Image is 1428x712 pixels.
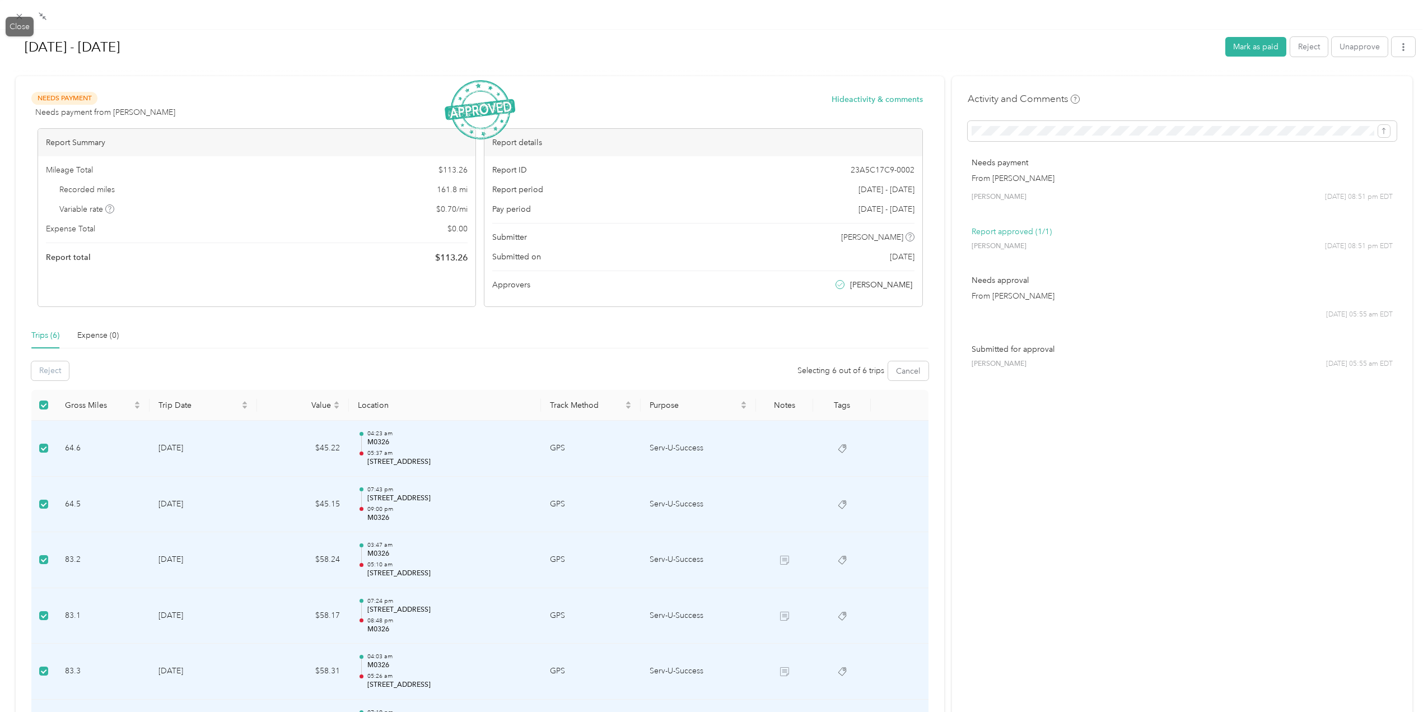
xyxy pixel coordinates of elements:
[367,457,532,467] p: [STREET_ADDRESS]
[445,80,515,140] img: ApprovedStamp
[158,401,239,410] span: Trip Date
[257,644,349,700] td: $58.31
[972,157,1393,169] p: Needs payment
[972,192,1026,202] span: [PERSON_NAME]
[46,252,91,263] span: Report total
[972,359,1026,369] span: [PERSON_NAME]
[756,390,814,421] th: Notes
[972,226,1393,238] p: Report approved (1/1)
[241,404,248,411] span: caret-down
[59,184,115,196] span: Recorded miles
[367,653,532,660] p: 04:03 am
[1290,37,1328,57] button: Reject
[492,164,527,176] span: Report ID
[46,223,95,235] span: Expense Total
[367,680,532,690] p: [STREET_ADDRESS]
[858,203,914,215] span: [DATE] - [DATE]
[972,241,1026,252] span: [PERSON_NAME]
[492,251,541,263] span: Submitted on
[333,399,340,406] span: caret-up
[1225,37,1286,57] button: Mark as paid
[13,34,1217,61] h1: Sep 15 - 21, 2025
[641,390,756,421] th: Purpose
[367,494,532,504] p: [STREET_ADDRESS]
[367,597,532,605] p: 07:24 pm
[541,421,641,477] td: GPS
[56,644,150,700] td: 83.3
[31,92,97,105] span: Needs Payment
[437,184,468,196] span: 161.8 mi
[46,164,93,176] span: Mileage Total
[850,279,912,291] span: [PERSON_NAME]
[492,203,531,215] span: Pay period
[56,390,150,421] th: Gross Miles
[1332,37,1388,57] button: Unapprove
[150,477,257,533] td: [DATE]
[367,430,532,438] p: 04:23 am
[150,390,257,421] th: Trip Date
[740,404,747,411] span: caret-down
[1325,192,1393,202] span: [DATE] 08:51 pm EDT
[367,486,532,494] p: 07:43 pm
[59,203,114,215] span: Variable rate
[367,672,532,680] p: 05:26 am
[841,231,903,243] span: [PERSON_NAME]
[367,513,532,523] p: M0326
[813,390,871,421] th: Tags
[38,129,476,156] div: Report Summary
[650,401,738,410] span: Purpose
[257,390,349,421] th: Value
[333,404,340,411] span: caret-down
[266,401,331,410] span: Value
[241,399,248,406] span: caret-up
[35,106,175,118] span: Needs payment from [PERSON_NAME]
[257,588,349,644] td: $58.17
[972,274,1393,286] p: Needs approval
[447,223,468,235] span: $ 0.00
[367,605,532,615] p: [STREET_ADDRESS]
[1365,649,1428,712] iframe: Everlance-gr Chat Button Frame
[972,173,1393,184] p: From [PERSON_NAME]
[641,421,756,477] td: Serv-U-Success
[367,505,532,513] p: 09:00 pm
[367,660,532,671] p: M0326
[134,404,141,411] span: caret-down
[625,404,632,411] span: caret-down
[367,438,532,448] p: M0326
[435,251,468,264] span: $ 113.26
[832,94,923,105] button: Hideactivity & comments
[851,164,914,176] span: 23A5C17C9-0002
[367,561,532,569] p: 05:10 am
[641,477,756,533] td: Serv-U-Success
[484,129,922,156] div: Report details
[541,644,641,700] td: GPS
[541,532,641,588] td: GPS
[890,251,914,263] span: [DATE]
[641,588,756,644] td: Serv-U-Success
[968,92,1080,106] h4: Activity and Comments
[1325,241,1393,252] span: [DATE] 08:51 pm EDT
[367,541,532,549] p: 03:47 am
[1326,359,1393,369] span: [DATE] 05:55 am EDT
[150,644,257,700] td: [DATE]
[150,588,257,644] td: [DATE]
[6,17,34,36] div: Close
[492,184,543,196] span: Report period
[65,401,132,410] span: Gross Miles
[1326,310,1393,320] span: [DATE] 05:55 am EDT
[134,399,141,406] span: caret-up
[888,361,928,380] button: Cancel
[56,588,150,644] td: 83.1
[541,390,641,421] th: Track Method
[77,329,119,342] div: Expense (0)
[740,399,747,406] span: caret-up
[541,588,641,644] td: GPS
[438,164,468,176] span: $ 113.26
[436,203,468,215] span: $ 0.70 / mi
[641,644,756,700] td: Serv-U-Success
[150,532,257,588] td: [DATE]
[541,477,641,533] td: GPS
[550,401,623,410] span: Track Method
[972,290,1393,302] p: From [PERSON_NAME]
[625,399,632,406] span: caret-up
